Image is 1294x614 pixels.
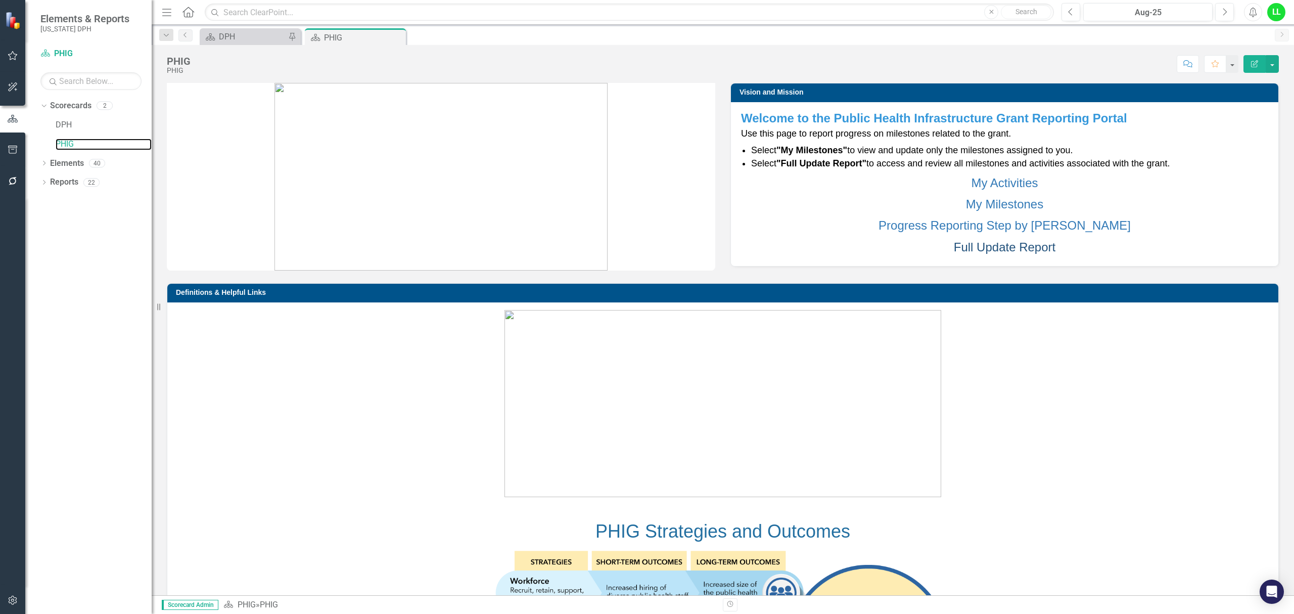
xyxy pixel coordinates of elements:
a: My Activities [971,176,1038,190]
span: Select to view and update only the milestones assigned to you. [751,145,1073,155]
button: LL [1267,3,1285,21]
div: PHIG [324,31,403,44]
span: Scorecard Admin [162,600,218,610]
a: PHIG [238,600,256,609]
a: PHIG [56,139,152,150]
a: DPH [56,119,152,131]
input: Search ClearPoint... [205,4,1054,21]
a: Scorecards [50,100,91,112]
div: Aug-25 [1087,7,1209,19]
strong: "Full Update Report" [776,158,866,168]
h3: Vision and Mission [740,89,1273,96]
a: PHIG [40,48,142,60]
a: Elements [50,158,84,169]
small: [US_STATE] DPH [40,25,129,33]
div: PHIG [167,67,191,74]
div: 40 [89,159,105,167]
div: 2 [97,102,113,110]
span: Search [1015,8,1037,16]
a: Full Update Report [954,240,1055,254]
div: » [223,599,715,611]
div: 22 [83,178,100,187]
strong: "My Milestones" [776,145,847,155]
input: Search Below... [40,72,142,90]
a: DPH [202,30,286,43]
strong: Welcome to the Public Health Infrastructure Grant Reporting Portal [741,111,1127,125]
span: Elements & Reports [40,13,129,25]
div: PHIG [167,56,191,67]
span: Use this page to report progress on milestones related to the grant. [741,128,1011,139]
button: Aug-25 [1083,3,1213,21]
span: PHIG Strategies and Outcomes [595,521,850,542]
span: Select to access and review all milestones and activities associated with the grant. [751,158,1170,168]
a: My Milestones [966,197,1043,211]
div: DPH [219,30,286,43]
img: ClearPoint Strategy [5,12,23,29]
button: Search [1001,5,1051,19]
div: PHIG [260,600,278,609]
div: Open Intercom Messenger [1260,580,1284,604]
h3: Definitions & Helpful Links [176,289,1273,296]
img: mceclip0%20v4.png [504,310,941,497]
a: Progress Reporting Step by [PERSON_NAME] [879,218,1131,232]
a: Reports [50,177,78,188]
